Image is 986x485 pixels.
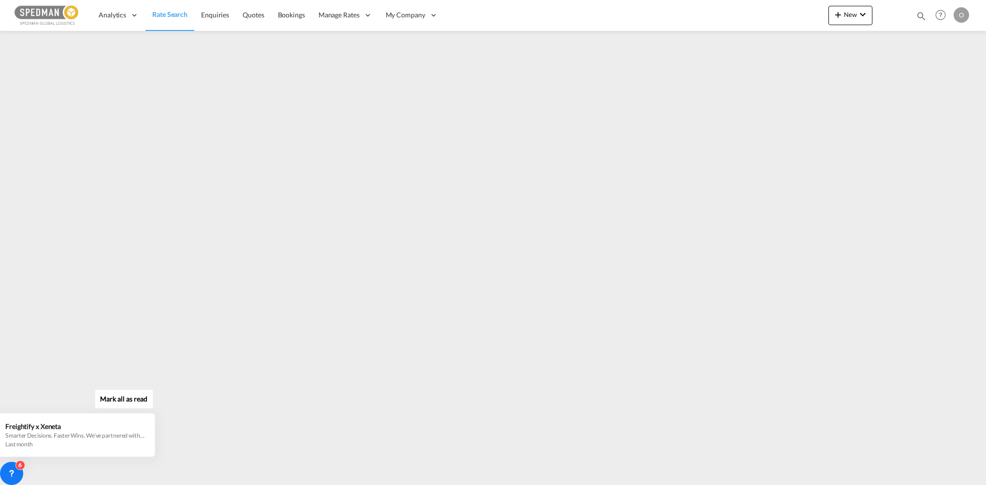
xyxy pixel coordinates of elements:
[932,7,954,24] div: Help
[954,7,969,23] div: O
[916,11,927,25] div: icon-magnify
[99,10,126,20] span: Analytics
[319,10,360,20] span: Manage Rates
[278,11,305,19] span: Bookings
[857,9,869,20] md-icon: icon-chevron-down
[201,11,229,19] span: Enquiries
[832,9,844,20] md-icon: icon-plus 400-fg
[152,10,188,18] span: Rate Search
[243,11,264,19] span: Quotes
[828,6,872,25] button: icon-plus 400-fgNewicon-chevron-down
[932,7,949,23] span: Help
[832,11,869,18] span: New
[14,4,80,26] img: c12ca350ff1b11efb6b291369744d907.png
[916,11,927,21] md-icon: icon-magnify
[386,10,425,20] span: My Company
